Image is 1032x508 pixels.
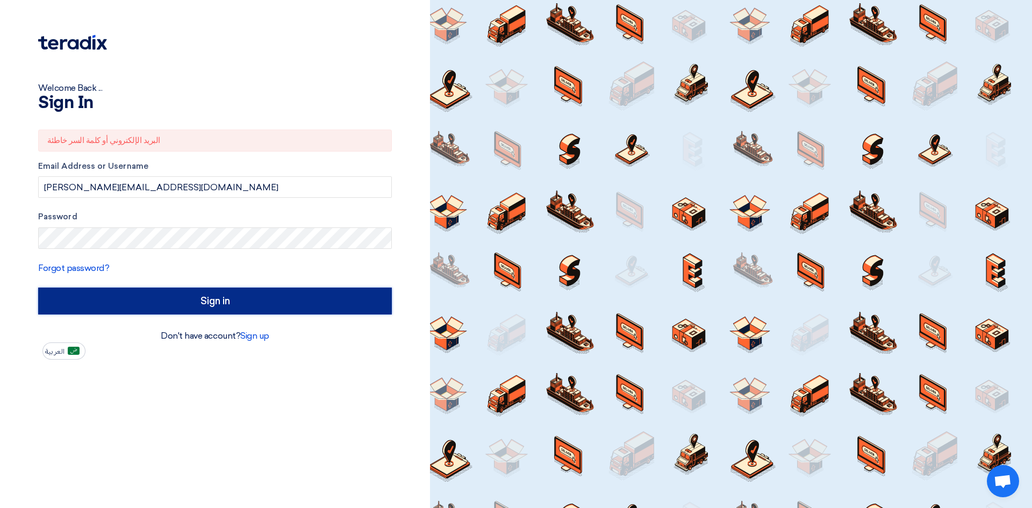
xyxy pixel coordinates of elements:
[68,347,80,355] img: ar-AR.png
[38,330,392,342] div: Don't have account?
[38,95,392,112] h1: Sign In
[38,35,107,50] img: Teradix logo
[240,331,269,341] a: Sign up
[38,160,392,173] label: Email Address or Username
[42,342,85,360] button: العربية
[45,348,64,355] span: العربية
[38,130,392,152] div: البريد الإلكتروني أو كلمة السر خاطئة
[38,211,392,223] label: Password
[38,82,392,95] div: Welcome Back ...
[38,263,109,273] a: Forgot password?
[38,288,392,314] input: Sign in
[38,176,392,198] input: Enter your business email or username
[987,465,1019,497] div: Open chat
